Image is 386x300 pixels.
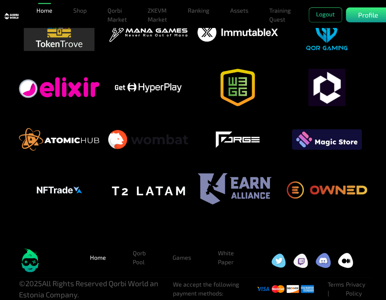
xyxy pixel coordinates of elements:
[301,284,314,294] img: visa
[287,124,367,155] img: magistore
[338,253,353,268] img: social icon
[19,77,99,98] img: magic
[126,246,151,269] a: Qorb Pool
[305,14,349,51] img: qorgaming
[219,69,256,106] img: magic
[108,76,189,99] img: magic
[271,284,284,294] img: visa
[197,173,278,207] img: magic
[308,69,345,106] img: magic
[84,250,112,265] a: Home
[358,10,378,20] p: Profile
[19,128,99,151] img: magic
[328,281,344,297] a: Terms |
[108,183,189,197] img: magic
[145,3,170,27] a: ZKEVM Market
[197,23,278,42] img: immutablex
[287,181,367,199] img: magic
[346,281,365,297] a: Privacy Policy
[316,253,331,268] img: social icon
[70,3,90,18] a: Shop
[19,278,161,300] p: © 2025 All Rights Reserved Qorbi World an Estonia Company.
[227,3,251,18] a: Assets
[271,253,286,268] img: social icon
[293,253,308,268] img: social icon
[4,13,19,19] img: sticky brand-logo
[212,246,239,269] a: White Paper
[185,3,212,18] a: Ranking
[33,3,55,18] a: Home
[108,22,189,43] img: mana
[166,250,197,265] a: Games
[173,280,257,298] li: We accept the following payment methods:
[37,187,82,194] img: magic
[19,249,41,272] img: logo
[266,3,294,27] a: Training Quest
[257,284,270,294] img: visa
[309,7,342,22] button: Logout
[108,130,189,149] img: magic
[24,14,94,51] img: magic
[286,284,299,294] img: visa
[104,3,130,27] a: Qorbi Market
